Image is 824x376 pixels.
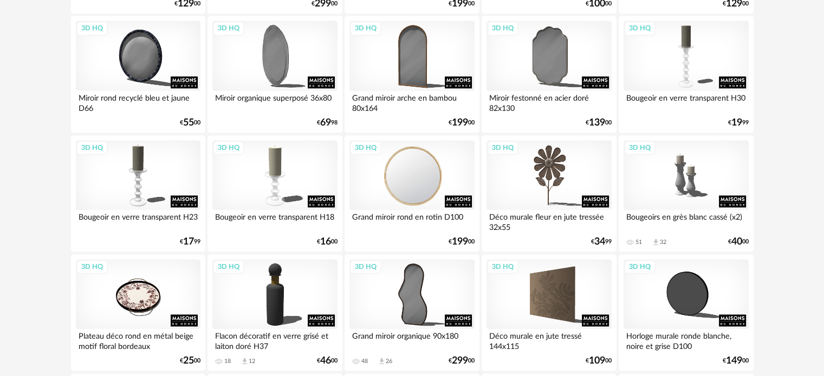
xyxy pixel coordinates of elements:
a: 3D HQ Grand miroir arche en bambou 80x164 €19900 [345,16,479,133]
div: € 00 [449,119,475,127]
span: 25 [183,357,194,365]
div: Grand miroir rond en rotin D100 [349,210,474,232]
a: 3D HQ Horloge murale ronde blanche, noire et grise D100 €14900 [619,254,753,371]
div: Bougeoir en verre transparent H23 [76,210,200,232]
a: 3D HQ Bougeoir en verre transparent H30 €1999 [619,16,753,133]
div: € 00 [586,119,612,127]
div: € 99 [180,238,200,246]
div: 48 [361,358,368,365]
div: 32 [660,239,666,246]
span: 34 [594,238,605,246]
div: Déco murale en jute tressé 144x115 [486,329,611,351]
div: € 98 [317,119,338,127]
span: 16 [320,238,331,246]
div: Grand miroir organique 90x180 [349,329,474,351]
a: 3D HQ Déco murale en jute tressé 144x115 €10900 [482,254,616,371]
div: 12 [249,358,255,365]
div: Horloge murale ronde blanche, noire et grise D100 [624,329,748,351]
div: 3D HQ [350,21,381,35]
div: Bougeoir en verre transparent H18 [212,210,337,232]
a: 3D HQ Flacon décoratif en verre grisé et laiton doré H37 18 Download icon 12 €4600 [207,254,342,371]
span: 109 [589,357,605,365]
div: 3D HQ [76,260,108,274]
div: 3D HQ [487,260,518,274]
div: 3D HQ [76,141,108,155]
div: 3D HQ [213,260,244,274]
a: 3D HQ Bougeoirs en grès blanc cassé (x2) 51 Download icon 32 €4000 [619,135,753,252]
span: Download icon [241,357,249,365]
a: 3D HQ Grand miroir organique 90x180 48 Download icon 26 €29900 [345,254,479,371]
span: 199 [452,238,468,246]
a: 3D HQ Plateau déco rond en métal beige motif floral bordeaux €2500 [71,254,205,371]
span: 40 [731,238,742,246]
div: Miroir festonné en acier doré 82x130 [486,91,611,113]
div: € 00 [449,238,475,246]
a: 3D HQ Grand miroir rond en rotin D100 €19900 [345,135,479,252]
a: 3D HQ Miroir organique superposé 36x80 €6998 [207,16,342,133]
span: Download icon [652,238,660,246]
div: € 00 [317,357,338,365]
div: 3D HQ [213,21,244,35]
div: Plateau déco rond en métal beige motif floral bordeaux [76,329,200,351]
div: 18 [224,358,231,365]
span: 149 [726,357,742,365]
div: 3D HQ [487,21,518,35]
div: € 99 [591,238,612,246]
div: € 00 [317,238,338,246]
div: € 00 [180,119,200,127]
span: 69 [320,119,331,127]
div: € 00 [586,357,612,365]
div: 3D HQ [624,21,656,35]
a: 3D HQ Miroir festonné en acier doré 82x130 €13900 [482,16,616,133]
div: 3D HQ [350,141,381,155]
span: 17 [183,238,194,246]
a: 3D HQ Déco murale fleur en jute tressée 32x55 €3499 [482,135,616,252]
div: € 00 [723,357,749,365]
div: Bougeoir en verre transparent H30 [624,91,748,113]
div: € 00 [728,238,749,246]
span: 46 [320,357,331,365]
span: 139 [589,119,605,127]
div: 3D HQ [487,141,518,155]
div: € 00 [449,357,475,365]
div: Déco murale fleur en jute tressée 32x55 [486,210,611,232]
span: Download icon [378,357,386,365]
a: 3D HQ Miroir rond recyclé bleu et jaune D66 €5500 [71,16,205,133]
div: € 99 [728,119,749,127]
div: 26 [386,358,392,365]
span: 199 [452,119,468,127]
div: Miroir rond recyclé bleu et jaune D66 [76,91,200,113]
span: 299 [452,357,468,365]
div: Grand miroir arche en bambou 80x164 [349,91,474,113]
a: 3D HQ Bougeoir en verre transparent H18 €1600 [207,135,342,252]
div: Bougeoirs en grès blanc cassé (x2) [624,210,748,232]
div: 51 [635,239,642,246]
div: 3D HQ [350,260,381,274]
div: 3D HQ [76,21,108,35]
div: Flacon décoratif en verre grisé et laiton doré H37 [212,329,337,351]
span: 19 [731,119,742,127]
div: Miroir organique superposé 36x80 [212,91,337,113]
a: 3D HQ Bougeoir en verre transparent H23 €1799 [71,135,205,252]
div: € 00 [180,357,200,365]
div: 3D HQ [624,141,656,155]
div: 3D HQ [624,260,656,274]
span: 55 [183,119,194,127]
div: 3D HQ [213,141,244,155]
